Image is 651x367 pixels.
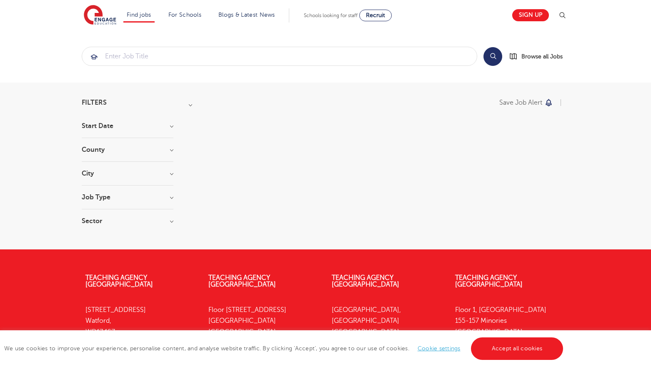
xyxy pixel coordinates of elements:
[366,12,385,18] span: Recruit
[509,52,569,61] a: Browse all Jobs
[82,47,477,65] input: Submit
[455,274,523,288] a: Teaching Agency [GEOGRAPHIC_DATA]
[82,47,477,66] div: Submit
[82,218,173,224] h3: Sector
[499,99,542,106] p: Save job alert
[471,337,563,360] a: Accept all cookies
[418,345,461,352] a: Cookie settings
[82,146,173,153] h3: County
[168,12,201,18] a: For Schools
[304,13,358,18] span: Schools looking for staff
[84,5,116,26] img: Engage Education
[208,274,276,288] a: Teaching Agency [GEOGRAPHIC_DATA]
[359,10,392,21] a: Recruit
[4,345,565,352] span: We use cookies to improve your experience, personalise content, and analyse website traffic. By c...
[483,47,502,66] button: Search
[218,12,275,18] a: Blogs & Latest News
[85,274,153,288] a: Teaching Agency [GEOGRAPHIC_DATA]
[332,274,399,288] a: Teaching Agency [GEOGRAPHIC_DATA]
[127,12,151,18] a: Find jobs
[521,52,563,61] span: Browse all Jobs
[82,99,107,106] span: Filters
[499,99,553,106] button: Save job alert
[512,9,549,21] a: Sign up
[82,194,173,201] h3: Job Type
[85,304,196,359] p: [STREET_ADDRESS] Watford, WD17 1SZ 01923 281040
[82,123,173,129] h3: Start Date
[82,170,173,177] h3: City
